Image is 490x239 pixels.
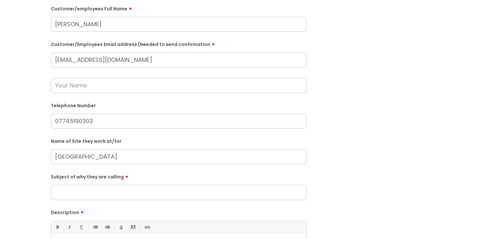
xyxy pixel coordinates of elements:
a: Bold (Ctrl-B) [53,223,61,231]
a: Italic (Ctrl-I) [65,223,73,231]
a: Font Color [117,223,125,231]
label: Subject of why they are calling [51,172,307,180]
a: 1. Ordered List (Ctrl-Shift-8) [103,223,111,231]
a: Underline(Ctrl-U) [77,223,85,231]
label: Customer/employees Full Name [51,4,307,12]
a: Link [143,223,151,231]
label: Description [51,208,307,215]
label: Name of Site they work at/for [51,137,307,144]
label: Telephone Number [51,102,307,108]
a: Back Color [129,223,137,231]
a: • Unordered List (Ctrl-Shift-7) [91,223,99,231]
input: Email [51,52,307,67]
input: Your Name [51,78,307,93]
label: Customer/Employees Email address (Needed to send confirmation [51,40,307,47]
